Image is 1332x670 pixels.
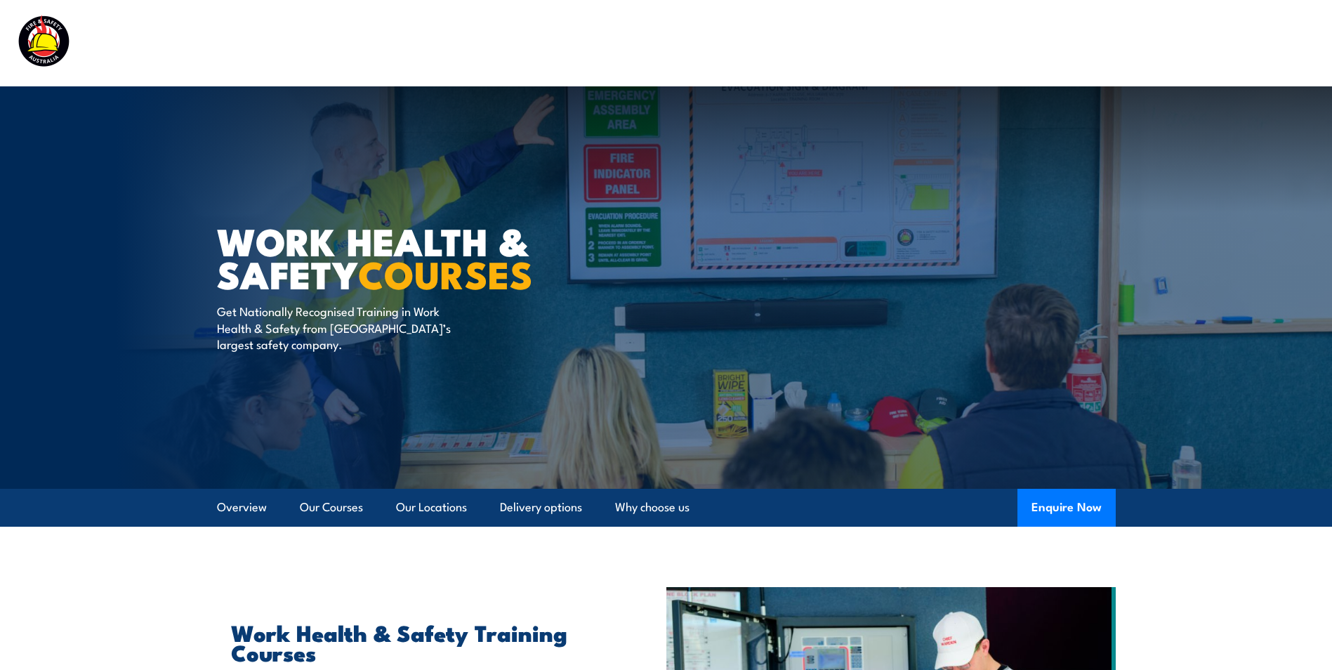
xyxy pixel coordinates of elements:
a: Our Locations [396,489,467,526]
a: Overview [217,489,267,526]
h1: Work Health & Safety [217,224,564,289]
a: Our Courses [300,489,363,526]
button: Enquire Now [1017,489,1116,527]
a: Why choose us [615,489,690,526]
a: Emergency Response Services [769,25,936,62]
a: About Us [967,25,1019,62]
a: Courses [569,25,614,62]
h2: Work Health & Safety Training Courses [231,622,602,662]
a: News [1050,25,1081,62]
a: Contact [1222,25,1266,62]
strong: COURSES [358,244,533,302]
a: Delivery options [500,489,582,526]
a: Course Calendar [645,25,738,62]
a: Learner Portal [1112,25,1191,62]
p: Get Nationally Recognised Training in Work Health & Safety from [GEOGRAPHIC_DATA]’s largest safet... [217,303,473,352]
